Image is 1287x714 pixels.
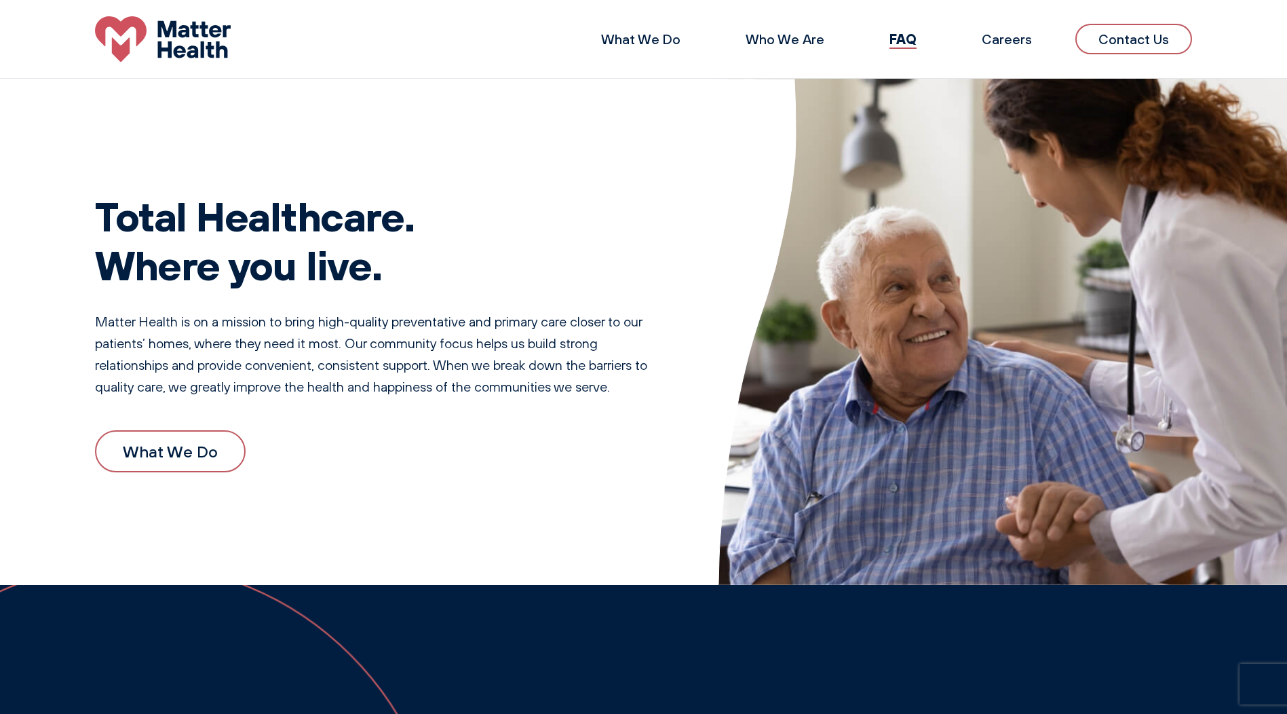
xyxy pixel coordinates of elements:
h1: Total Healthcare. Where you live. [95,191,664,289]
a: What We Do [601,31,680,48]
a: Who We Are [746,31,824,48]
a: What We Do [95,430,246,472]
a: Contact Us [1075,24,1192,54]
p: Matter Health is on a mission to bring high-quality preventative and primary care closer to our p... [95,311,664,398]
a: FAQ [889,30,917,48]
a: Careers [982,31,1032,48]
